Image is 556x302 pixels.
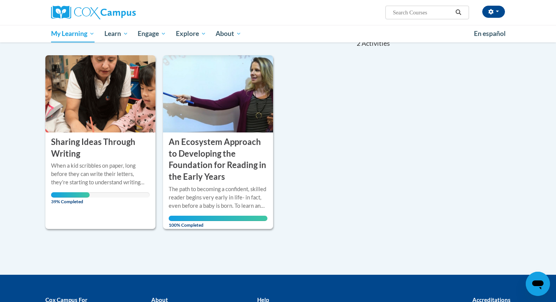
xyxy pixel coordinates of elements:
img: Course Logo [45,55,155,132]
a: En español [469,26,511,42]
span: Engage [138,29,166,38]
img: Course Logo [163,55,273,132]
a: My Learning [46,25,99,42]
h3: Sharing Ideas Through Writing [51,136,150,160]
span: About [216,29,241,38]
input: Search Courses [392,8,453,17]
div: Main menu [40,25,516,42]
img: Cox Campus [51,6,136,19]
h3: An Ecosystem Approach to Developing the Foundation for Reading in the Early Years [169,136,267,183]
a: Engage [133,25,171,42]
a: Cox Campus [51,6,195,19]
span: 100% Completed [169,216,267,228]
div: Your progress [169,216,267,221]
span: En español [474,30,506,37]
a: About [211,25,247,42]
span: Learn [104,29,128,38]
span: 2 [357,39,360,48]
div: The path to becoming a confident, skilled reader begins very early in life- in fact, even before ... [169,185,267,210]
a: Learn [99,25,133,42]
iframe: Button to launch messaging window [526,272,550,296]
button: Search [453,8,464,17]
span: My Learning [51,29,95,38]
a: Explore [171,25,211,42]
span: 39% Completed [51,192,90,204]
div: Your progress [51,192,90,198]
a: Course Logo Sharing Ideas Through WritingWhen a kid scribbles on paper, long before they can writ... [45,55,155,229]
span: Explore [176,29,206,38]
button: Account Settings [482,6,505,18]
span: Activities [362,39,390,48]
div: When a kid scribbles on paper, long before they can write their letters, they're starting to unde... [51,162,150,187]
a: Course Logo An Ecosystem Approach to Developing the Foundation for Reading in the Early YearsThe ... [163,55,273,229]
